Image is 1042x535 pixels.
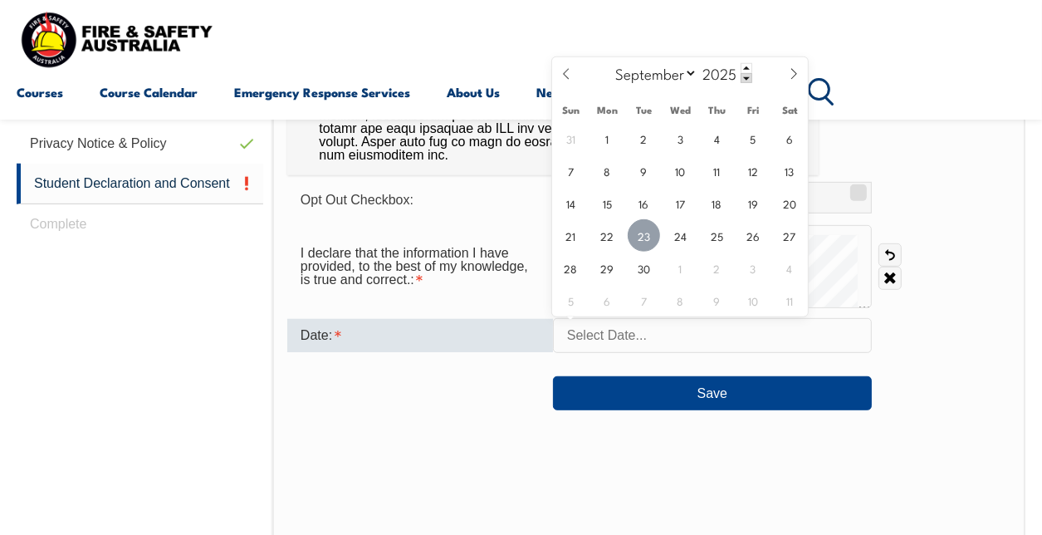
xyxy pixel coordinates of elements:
[17,164,263,204] a: Student Declaration and Consent
[234,72,410,112] a: Emergency Response Services
[697,63,752,83] input: Year
[664,252,697,284] span: October 1, 2025
[878,243,902,267] a: Undo
[698,105,735,115] span: Thu
[664,155,697,187] span: September 10, 2025
[589,105,625,115] span: Mon
[625,105,662,115] span: Tue
[664,187,697,219] span: September 17, 2025
[701,187,733,219] span: September 18, 2025
[591,219,624,252] span: September 22, 2025
[737,252,770,284] span: October 3, 2025
[628,155,660,187] span: September 9, 2025
[774,122,806,155] span: September 6, 2025
[287,319,553,352] div: Date is required.
[628,252,660,284] span: September 30, 2025
[591,187,624,219] span: September 15, 2025
[536,72,569,112] a: News
[301,193,413,207] span: Opt Out Checkbox:
[664,219,697,252] span: September 24, 2025
[774,284,806,317] span: October 11, 2025
[17,124,263,164] a: Privacy Notice & Policy
[555,187,587,219] span: September 14, 2025
[662,105,698,115] span: Wed
[628,122,660,155] span: September 2, 2025
[591,252,624,284] span: September 29, 2025
[628,219,660,252] span: September 23, 2025
[774,219,806,252] span: September 27, 2025
[628,284,660,317] span: October 7, 2025
[735,105,771,115] span: Fri
[555,284,587,317] span: October 5, 2025
[774,187,806,219] span: September 20, 2025
[447,72,500,112] a: About Us
[771,105,808,115] span: Sat
[555,219,587,252] span: September 21, 2025
[701,252,733,284] span: October 2, 2025
[737,219,770,252] span: September 26, 2025
[774,155,806,187] span: September 13, 2025
[100,72,198,112] a: Course Calendar
[628,187,660,219] span: September 16, 2025
[555,155,587,187] span: September 7, 2025
[701,155,733,187] span: September 11, 2025
[737,284,770,317] span: October 10, 2025
[591,122,624,155] span: September 1, 2025
[287,238,553,296] div: I declare that the information I have provided, to the best of my knowledge, is true and correct....
[878,267,902,290] a: Clear
[701,122,733,155] span: September 4, 2025
[591,155,624,187] span: September 8, 2025
[553,318,872,353] input: Select Date...
[17,72,63,112] a: Courses
[737,122,770,155] span: September 5, 2025
[664,122,697,155] span: September 3, 2025
[555,122,587,155] span: August 31, 2025
[552,105,589,115] span: Sun
[555,252,587,284] span: September 28, 2025
[774,252,806,284] span: October 4, 2025
[591,284,624,317] span: October 6, 2025
[608,62,698,84] select: Month
[701,284,733,317] span: October 9, 2025
[737,187,770,219] span: September 19, 2025
[553,376,872,410] button: Save
[737,155,770,187] span: September 12, 2025
[701,219,733,252] span: September 25, 2025
[664,284,697,317] span: October 8, 2025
